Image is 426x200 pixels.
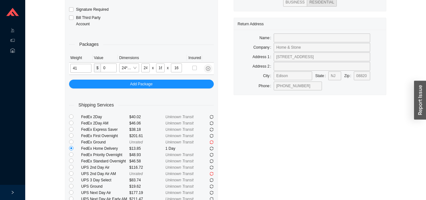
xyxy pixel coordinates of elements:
[210,178,213,182] span: sync
[81,190,129,196] div: UPS Next Day Air
[210,191,213,195] span: sync
[93,53,118,63] th: Value
[129,152,166,158] div: $48.93
[259,82,274,90] label: Phone
[81,145,129,152] div: FedEx Home Delivery
[166,165,194,170] span: Unknown Transit
[129,114,166,120] div: $40.02
[75,41,103,48] span: Packages
[166,145,202,152] div: 1 Day
[166,140,194,144] span: Unknown Transit
[81,152,129,158] div: FedEx Priority Overnight
[129,120,166,126] div: $46.06
[81,158,129,164] div: FedEx Standard Overnight
[81,139,129,145] div: FedEx Ground
[69,53,93,63] th: Weight
[129,177,166,183] div: $83.74
[129,145,166,152] div: $13.85
[152,65,154,71] div: x
[11,191,15,194] span: right
[253,52,274,61] label: Address 1
[81,133,129,139] div: FedEx First Overnight
[94,64,101,72] span: $
[129,133,166,139] div: $201.61
[81,120,129,126] div: FedEx 2Day AM
[129,164,166,171] div: $116.72
[129,126,166,133] div: $38.18
[141,64,150,72] input: L
[253,62,274,71] label: Address 2
[129,183,166,190] div: $19.62
[166,121,194,125] span: Unknown Transit
[167,65,169,71] div: x
[73,15,115,27] span: Bill Third Party Account
[166,134,194,138] span: Unknown Transit
[81,171,129,177] div: UPS 2nd Day Air AM
[81,114,129,120] div: FedEx 2Day
[129,140,143,144] span: Unrated
[253,43,274,52] label: Company
[187,53,202,63] th: Insured
[210,159,213,163] span: sync
[81,177,129,183] div: UPS 3 Day Select
[81,126,129,133] div: FedEx Express Saver
[81,183,129,190] div: UPS Ground
[69,80,214,88] button: Add Package
[263,71,274,80] label: City
[129,190,166,196] div: $177.19
[166,153,194,157] span: Unknown Transit
[210,185,213,188] span: sync
[344,71,354,80] label: Zip
[81,164,129,171] div: UPS 2nd Day Air
[210,172,213,176] span: sync
[166,172,194,176] span: Unknown Transit
[129,158,166,164] div: $46.58
[166,184,194,189] span: Unknown Transit
[204,64,213,73] button: close-circle
[166,178,194,182] span: Unknown Transit
[118,53,187,63] th: Dimensions
[166,191,194,195] span: Unknown Transit
[74,101,118,109] span: Shipping Services
[315,71,328,80] label: State
[129,172,143,176] span: Unrated
[130,81,153,87] span: Add Package
[166,127,194,132] span: Unknown Transit
[73,6,111,13] span: Signature Required
[260,33,274,42] label: Name
[210,128,213,131] span: sync
[166,159,194,163] span: Unknown Transit
[210,153,213,157] span: sync
[210,147,213,150] span: sync
[238,18,382,30] div: Return Address
[166,115,194,119] span: Unknown Transit
[210,134,213,138] span: sync
[210,115,213,119] span: sync
[210,166,213,169] span: sync
[156,64,165,72] input: W
[210,121,213,125] span: sync
[171,64,182,72] input: H
[210,140,213,144] span: sync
